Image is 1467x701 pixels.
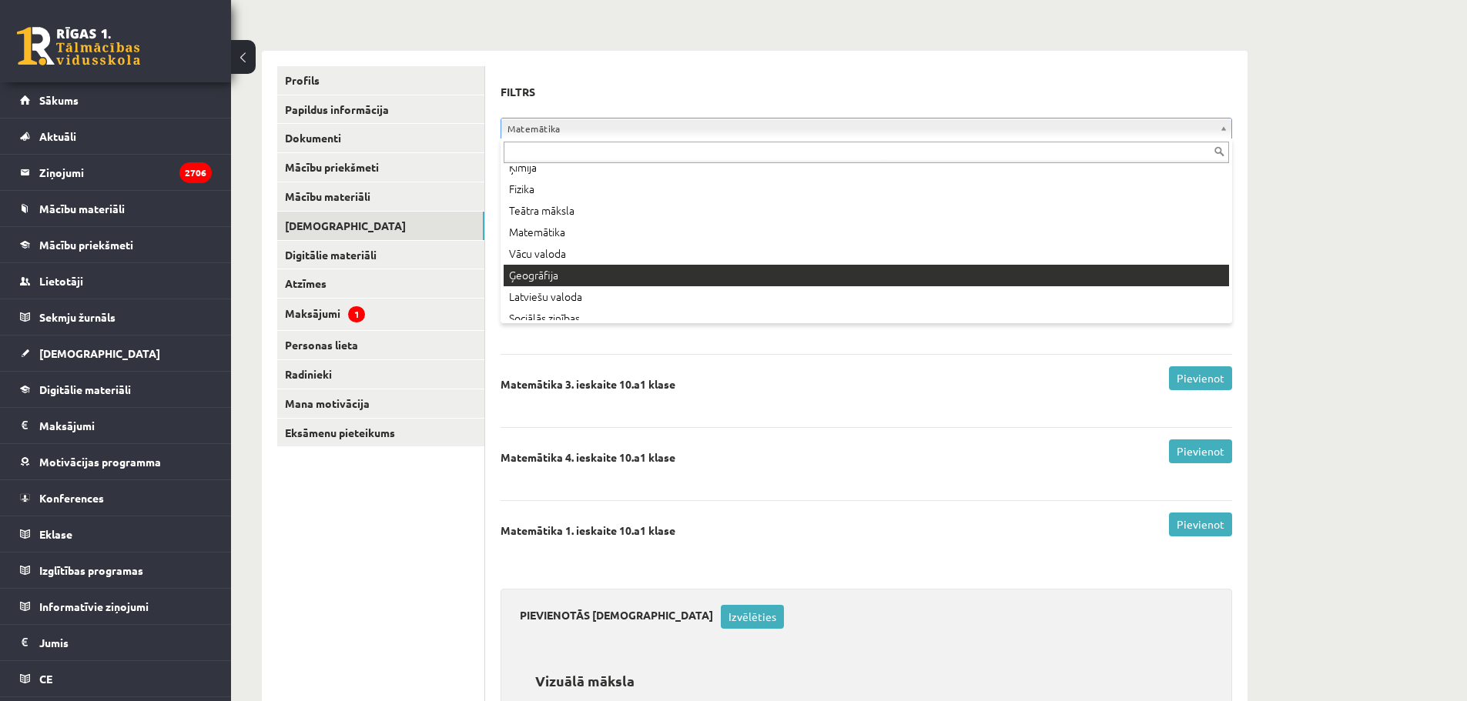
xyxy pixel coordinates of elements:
div: Fizika [504,179,1229,200]
div: Sociālās zinības [504,308,1229,329]
div: Teātra māksla [504,200,1229,222]
div: Latviešu valoda [504,286,1229,308]
div: Ģeogrāfija [504,265,1229,286]
div: Ķīmija [504,157,1229,179]
div: Matemātika [504,222,1229,243]
div: Vācu valoda [504,243,1229,265]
